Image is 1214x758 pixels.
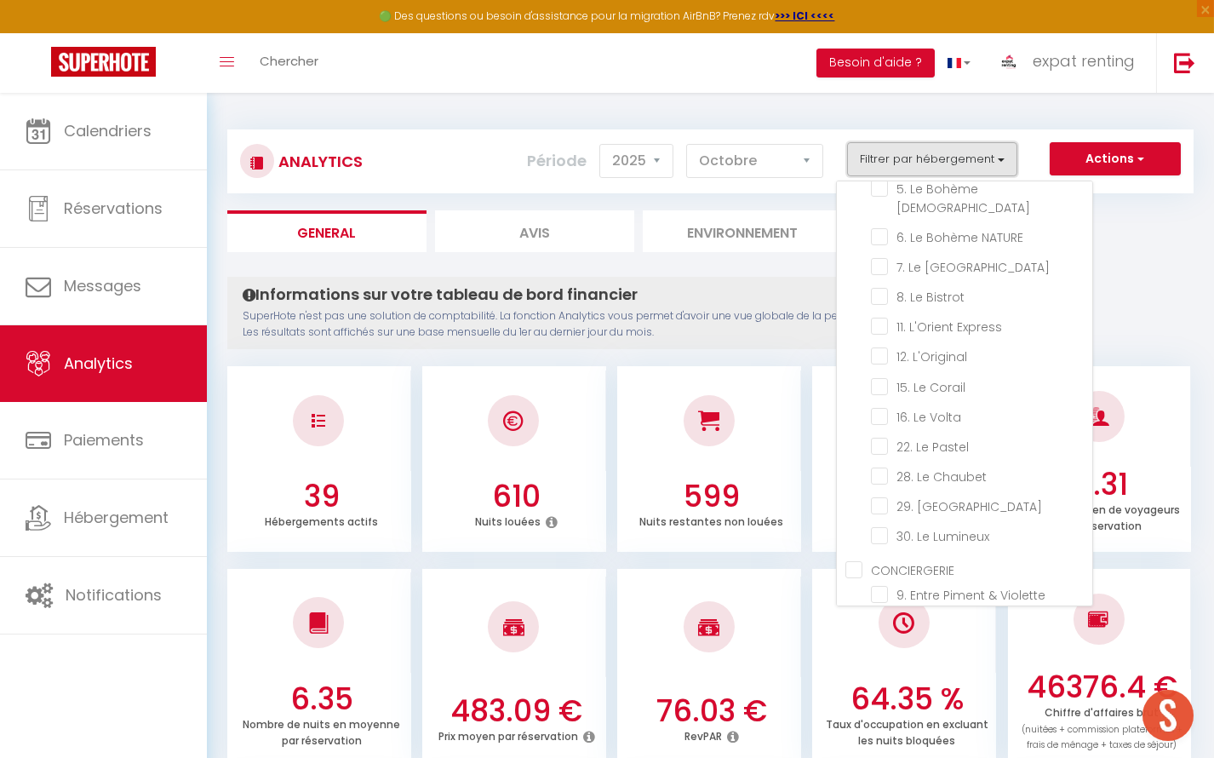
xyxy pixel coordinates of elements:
[237,681,407,717] h3: 6.35
[896,229,1023,246] span: 6. Le Bohème NATURE
[1050,142,1181,176] button: Actions
[996,49,1022,75] img: ...
[776,9,835,23] a: >>> ICI <<<<
[237,479,407,514] h3: 39
[260,52,318,70] span: Chercher
[896,587,1045,604] span: 9. Entre Piment & Violette
[822,681,992,717] h3: 64.35 %
[64,120,152,141] span: Calendriers
[684,726,722,744] p: RevPAR
[247,33,331,93] a: Chercher
[1016,669,1187,705] h3: 46376.4 €
[265,511,378,529] p: Hébergements actifs
[432,693,602,729] h3: 483.09 €
[66,584,162,606] span: Notifications
[896,259,1050,276] span: 7. Le [GEOGRAPHIC_DATA]
[1088,609,1109,629] img: NO IMAGE
[243,714,400,748] p: Nombre de nuits en moyenne par réservation
[627,693,797,729] h3: 76.03 €
[227,210,427,252] li: General
[64,353,133,374] span: Analytics
[274,142,363,181] h3: Analytics
[896,379,965,396] span: 15. Le Corail
[243,285,1037,304] h4: Informations sur votre tableau de bord financier
[639,511,783,529] p: Nuits restantes non louées
[475,511,541,529] p: Nuits louées
[1016,467,1187,502] h3: 2.31
[51,47,156,77] img: Super Booking
[847,142,1017,176] button: Filtrer par hébergement
[438,726,578,744] p: Prix moyen par réservation
[896,439,969,456] span: 22. Le Pastel
[896,409,961,426] span: 16. Le Volta
[1142,690,1194,741] div: Ouvrir le chat
[627,479,797,514] h3: 599
[1022,723,1183,752] span: (nuitées + commission plateformes + frais de ménage + taxes de séjour)
[983,33,1156,93] a: ... expat renting
[64,198,163,219] span: Réservations
[816,49,935,78] button: Besoin d'aide ?
[1033,50,1135,72] span: expat renting
[1024,499,1180,533] p: Nombre moyen de voyageurs par réservation
[1174,52,1195,73] img: logout
[896,181,1030,216] span: 5. Le Bohème [DEMOGRAPHIC_DATA]
[312,414,325,428] img: NO IMAGE
[435,210,634,252] li: Avis
[643,210,842,252] li: Environnement
[64,507,169,528] span: Hébergement
[527,142,587,180] label: Période
[432,479,602,514] h3: 610
[243,308,1037,341] p: SuperHote n'est pas une solution de comptabilité. La fonction Analytics vous permet d'avoir une v...
[64,275,141,296] span: Messages
[1022,702,1183,752] p: Chiffre d'affaires brut
[64,429,144,451] span: Paiements
[822,479,992,514] h3: 50.45 %
[893,612,914,634] img: NO IMAGE
[826,714,988,748] p: Taux d'occupation en excluant les nuits bloquées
